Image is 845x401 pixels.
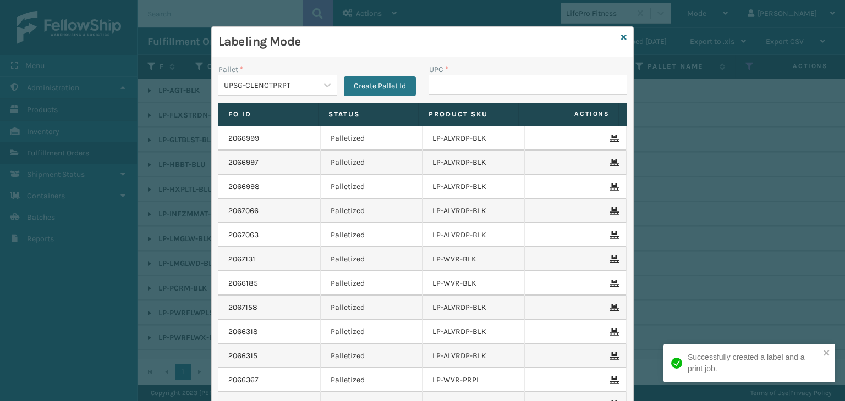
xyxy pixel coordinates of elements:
a: 2066185 [228,278,258,289]
td: LP-ALVRDP-BLK [422,344,525,368]
td: LP-ALVRDP-BLK [422,320,525,344]
i: Remove From Pallet [610,352,616,360]
h3: Labeling Mode [218,34,617,50]
td: LP-WVR-BLK [422,271,525,296]
a: 2066999 [228,133,259,144]
a: 2066998 [228,181,260,192]
td: Palletized [321,344,423,368]
a: 2066997 [228,157,259,168]
td: Palletized [321,199,423,223]
i: Remove From Pallet [610,255,616,263]
td: Palletized [321,368,423,392]
label: Product SKU [429,109,508,119]
button: close [823,348,831,359]
td: Palletized [321,271,423,296]
td: Palletized [321,126,423,151]
label: UPC [429,64,448,75]
button: Create Pallet Id [344,76,416,96]
a: 2066318 [228,326,258,337]
td: Palletized [321,175,423,199]
a: 2066367 [228,375,259,386]
td: Palletized [321,320,423,344]
i: Remove From Pallet [610,328,616,336]
a: 2066315 [228,350,257,361]
label: Pallet [218,64,243,75]
td: Palletized [321,151,423,175]
td: LP-WVR-PRPL [422,368,525,392]
a: 2067066 [228,205,259,216]
a: 2067158 [228,302,257,313]
a: 2067063 [228,230,259,241]
div: Successfully created a label and a print job. [688,352,820,375]
i: Remove From Pallet [610,376,616,384]
label: Fo Id [228,109,308,119]
i: Remove From Pallet [610,304,616,311]
td: Palletized [321,296,423,320]
td: LP-ALVRDP-BLK [422,223,525,247]
i: Remove From Pallet [610,135,616,142]
a: 2067131 [228,254,255,265]
div: UPSG-CLENCTPRPT [224,80,318,91]
i: Remove From Pallet [610,207,616,215]
label: Status [328,109,408,119]
i: Remove From Pallet [610,159,616,166]
td: LP-ALVRDP-BLK [422,151,525,175]
i: Remove From Pallet [610,231,616,239]
td: LP-ALVRDP-BLK [422,296,525,320]
span: Actions [522,105,616,123]
i: Remove From Pallet [610,183,616,191]
td: Palletized [321,247,423,271]
td: LP-ALVRDP-BLK [422,126,525,151]
td: Palletized [321,223,423,247]
i: Remove From Pallet [610,280,616,287]
td: LP-WVR-BLK [422,247,525,271]
td: LP-ALVRDP-BLK [422,199,525,223]
td: LP-ALVRDP-BLK [422,175,525,199]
